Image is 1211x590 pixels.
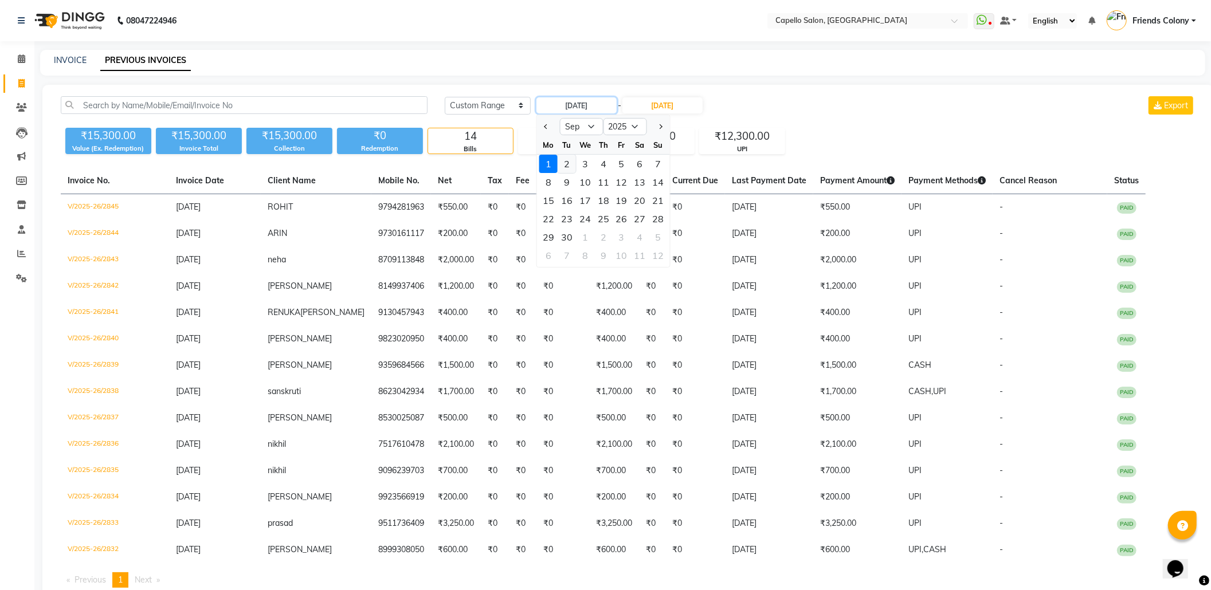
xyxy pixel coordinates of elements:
[594,155,613,173] div: 4
[613,228,631,246] div: Friday, October 3, 2025
[576,228,594,246] div: 1
[613,155,631,173] div: 5
[509,458,536,484] td: ₹0
[603,118,647,135] select: Select year
[594,136,613,154] div: Th
[431,405,481,431] td: ₹500.00
[539,228,558,246] div: 29
[813,379,902,405] td: ₹1,700.00
[176,333,201,344] span: [DATE]
[431,352,481,379] td: ₹1,500.00
[1163,544,1200,579] iframe: chat widget
[61,458,169,484] td: V/2025-26/2835
[61,352,169,379] td: V/2025-26/2839
[576,191,594,210] div: 17
[371,458,431,484] td: 9096239703
[539,155,558,173] div: Monday, September 1, 2025
[613,191,631,210] div: Friday, September 19, 2025
[725,300,813,326] td: [DATE]
[371,431,431,458] td: 7517610478
[558,210,576,228] div: 23
[576,228,594,246] div: Wednesday, October 1, 2025
[539,173,558,191] div: Monday, September 8, 2025
[725,273,813,300] td: [DATE]
[594,173,613,191] div: Thursday, September 11, 2025
[61,96,428,114] input: Search by Name/Mobile/Email/Invoice No
[613,228,631,246] div: 3
[1107,10,1127,30] img: Friends Colony
[558,228,576,246] div: 30
[61,300,169,326] td: V/2025-26/2841
[665,379,725,405] td: ₹0
[481,431,509,458] td: ₹0
[813,194,902,221] td: ₹550.00
[631,228,649,246] div: Saturday, October 4, 2025
[1117,229,1136,240] span: PAID
[589,379,639,405] td: ₹1,700.00
[536,379,589,405] td: ₹0
[61,405,169,431] td: V/2025-26/2837
[594,210,613,228] div: Thursday, September 25, 2025
[536,405,589,431] td: ₹0
[509,273,536,300] td: ₹0
[431,273,481,300] td: ₹1,200.00
[725,379,813,405] td: [DATE]
[61,273,169,300] td: V/2025-26/2842
[176,412,201,423] span: [DATE]
[594,246,613,265] div: Thursday, October 9, 2025
[725,326,813,352] td: [DATE]
[665,405,725,431] td: ₹0
[539,228,558,246] div: Monday, September 29, 2025
[509,352,536,379] td: ₹0
[813,431,902,458] td: ₹2,100.00
[371,405,431,431] td: 8530025087
[576,173,594,191] div: 10
[54,55,87,65] a: INVOICE
[649,228,668,246] div: 5
[246,144,332,154] div: Collection
[558,136,576,154] div: Tu
[539,191,558,210] div: Monday, September 15, 2025
[908,202,922,212] span: UPI
[481,326,509,352] td: ₹0
[558,246,576,265] div: Tuesday, October 7, 2025
[431,247,481,273] td: ₹2,000.00
[481,247,509,273] td: ₹0
[649,155,668,173] div: 7
[613,155,631,173] div: Friday, September 5, 2025
[631,210,649,228] div: 27
[639,405,665,431] td: ₹0
[371,379,431,405] td: 8623042934
[431,300,481,326] td: ₹400.00
[268,386,301,396] span: sanskruti
[1117,281,1136,293] span: PAID
[176,386,201,396] span: [DATE]
[639,379,665,405] td: ₹0
[1000,175,1057,186] span: Cancel Reason
[665,300,725,326] td: ₹0
[813,247,902,273] td: ₹2,000.00
[576,210,594,228] div: Wednesday, September 24, 2025
[908,412,922,423] span: UPI
[481,221,509,247] td: ₹0
[509,194,536,221] td: ₹0
[649,210,668,228] div: 28
[665,326,725,352] td: ₹0
[156,128,242,144] div: ₹15,300.00
[558,173,576,191] div: Tuesday, September 9, 2025
[631,191,649,210] div: Saturday, September 20, 2025
[700,144,785,154] div: UPI
[589,300,639,326] td: ₹400.00
[176,281,201,291] span: [DATE]
[1117,202,1136,214] span: PAID
[631,173,649,191] div: 13
[481,194,509,221] td: ₹0
[1117,439,1136,451] span: PAID
[665,352,725,379] td: ₹0
[576,246,594,265] div: 8
[618,100,621,112] span: -
[813,300,902,326] td: ₹400.00
[639,431,665,458] td: ₹0
[908,333,922,344] span: UPI
[371,352,431,379] td: 9359684566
